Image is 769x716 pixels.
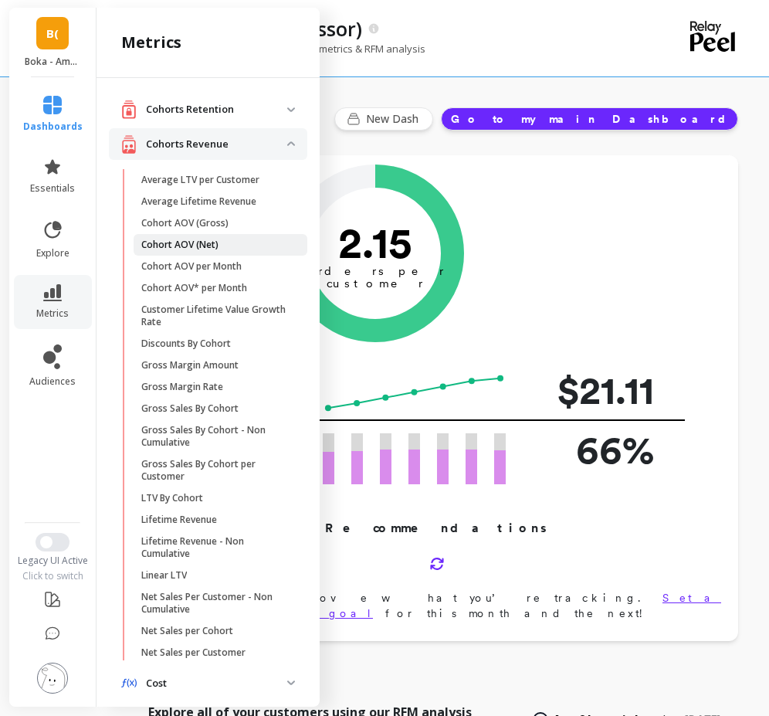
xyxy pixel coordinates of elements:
h2: metrics [121,32,181,53]
p: Cohorts Retention [146,102,287,117]
p: Gross Sales By Cohort per Customer [141,458,289,483]
img: down caret icon [287,141,295,146]
p: Gross Sales By Cohort [141,402,239,415]
p: Cohort AOV* per Month [141,282,247,294]
button: Go to my main Dashboard [441,107,738,131]
button: Switch to New UI [36,533,69,551]
p: Discounts By Cohort [141,338,231,350]
p: Cohort AOV (Net) [141,239,219,251]
p: 66% [530,421,654,479]
p: Gross Sales By Cohort - Non Cumulative [141,424,289,449]
text: 2.15 [338,217,412,268]
div: Legacy UI Active [8,555,98,567]
img: navigation item icon [121,100,137,119]
p: Cohort AOV (Gross) [141,217,229,229]
span: explore [36,247,69,260]
p: Net Sales per Customer [141,646,246,659]
p: Linear LTV [141,569,187,582]
p: Cohort AOV per Month [141,260,242,273]
span: dashboards [23,120,83,133]
img: down caret icon [287,107,295,112]
span: New Dash [366,111,423,127]
p: LTV By Cohort [141,492,203,504]
p: Cohorts Revenue [146,137,287,152]
tspan: customer [327,277,425,290]
img: down caret icon [287,680,295,685]
p: Cost [146,676,287,691]
p: Average Lifetime Revenue [141,195,256,208]
p: Net Sales Per Customer - Non Cumulative [141,591,289,616]
p: Net Sales per Cohort [141,625,233,637]
img: navigation item icon [121,678,137,688]
span: essentials [30,182,75,195]
p: Lifetime Revenue - Non Cumulative [141,535,289,560]
p: Gross Margin Rate [141,381,223,393]
p: $21.11 [530,361,654,419]
button: New Dash [334,107,433,131]
p: Lifetime Revenue [141,514,217,526]
p: Gross Margin Amount [141,359,239,372]
div: Click to switch [8,570,98,582]
span: metrics [36,307,69,320]
p: You can only improve what you’re tracking. for this month and the next! [145,590,729,621]
img: profile picture [37,663,68,694]
img: navigation item icon [121,134,137,154]
p: Boka - Amazon (Essor) [25,56,81,68]
p: Average LTV per Customer [141,174,259,186]
p: Recommendations [325,519,550,538]
span: B( [46,25,59,42]
span: audiences [29,375,76,388]
tspan: orders per [305,264,445,278]
p: Customer Lifetime Value Growth Rate [141,304,289,328]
